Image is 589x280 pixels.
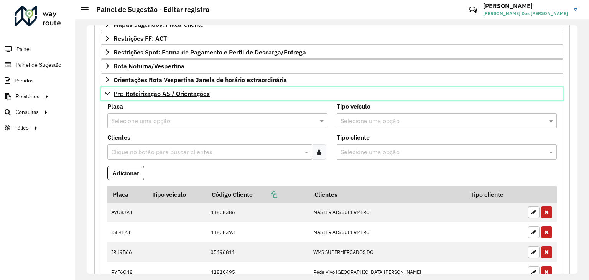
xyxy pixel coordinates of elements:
a: Rota Noturna/Vespertina [101,59,563,72]
th: Placa [107,186,147,203]
td: 41808393 [207,222,309,242]
label: Clientes [107,133,130,142]
td: MASTER ATS SUPERMERC [309,203,465,222]
span: Relatórios [16,92,39,100]
span: Tático [15,124,29,132]
span: Consultas [15,108,39,116]
span: Painel de Sugestão [16,61,61,69]
span: Pedidos [15,77,34,85]
span: Restrições Spot: Forma de Pagamento e Perfil de Descarga/Entrega [114,49,306,55]
a: Contato Rápido [465,2,481,18]
h3: [PERSON_NAME] [483,2,568,10]
td: IRH9B66 [107,242,147,262]
th: Código Cliente [207,186,309,203]
span: Painel [16,45,31,53]
td: ISE9E23 [107,222,147,242]
th: Tipo veículo [147,186,207,203]
span: Orientações Rota Vespertina Janela de horário extraordinária [114,77,287,83]
td: WMS SUPERMERCADOS DO [309,242,465,262]
td: MASTER ATS SUPERMERC [309,222,465,242]
a: Orientações Rota Vespertina Janela de horário extraordinária [101,73,563,86]
td: 05496811 [207,242,309,262]
label: Tipo veículo [337,102,370,111]
span: Mapas Sugeridos: Placa-Cliente [114,21,204,28]
a: Pre-Roteirização AS / Orientações [101,87,563,100]
button: Adicionar [107,166,144,180]
span: Rota Noturna/Vespertina [114,63,184,69]
a: Restrições FF: ACT [101,32,563,45]
a: Copiar [253,191,277,198]
span: Pre-Roteirização AS / Orientações [114,91,210,97]
h2: Painel de Sugestão - Editar registro [89,5,209,14]
a: Restrições Spot: Forma de Pagamento e Perfil de Descarga/Entrega [101,46,563,59]
span: Restrições FF: ACT [114,35,167,41]
th: Tipo cliente [466,186,524,203]
label: Placa [107,102,123,111]
td: 41808386 [207,203,309,222]
span: [PERSON_NAME] Dos [PERSON_NAME] [483,10,568,17]
th: Clientes [309,186,465,203]
td: AVG8J93 [107,203,147,222]
label: Tipo cliente [337,133,370,142]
